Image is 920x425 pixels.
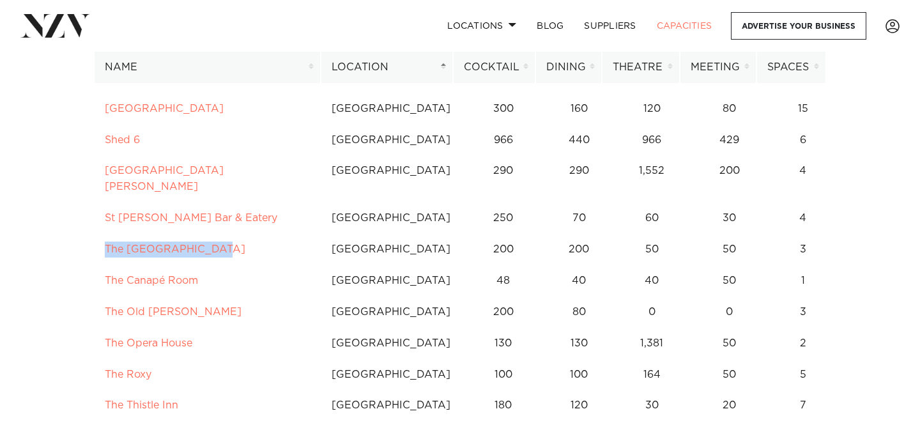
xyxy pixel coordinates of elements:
a: Capacities [647,12,723,40]
td: [GEOGRAPHIC_DATA] [321,234,461,265]
a: BLOG [526,12,574,40]
td: 250 [461,203,545,234]
td: 1,552 [613,155,691,203]
td: 130 [461,328,545,359]
td: 130 [545,328,613,359]
td: 20 [691,390,768,421]
td: 966 [613,125,691,156]
th: Location: activate to sort column descending [321,52,453,83]
td: 200 [461,234,545,265]
td: 160 [545,93,613,125]
th: Meeting: activate to sort column ascending [680,52,756,83]
th: Dining: activate to sort column ascending [535,52,602,83]
td: [GEOGRAPHIC_DATA] [321,390,461,421]
td: 429 [691,125,768,156]
td: 50 [691,328,768,359]
td: 30 [613,390,691,421]
a: Locations [437,12,526,40]
td: 50 [691,359,768,390]
td: 50 [691,265,768,297]
td: 0 [613,297,691,328]
td: 4 [768,203,838,234]
td: 70 [545,203,613,234]
th: Theatre: activate to sort column ascending [602,52,680,83]
a: The [GEOGRAPHIC_DATA] [105,244,245,254]
td: 290 [545,155,613,203]
td: 5 [768,359,838,390]
td: 40 [545,265,613,297]
th: Name: activate to sort column ascending [94,52,321,83]
td: 120 [545,390,613,421]
td: 30 [691,203,768,234]
td: [GEOGRAPHIC_DATA] [321,155,461,203]
td: 300 [461,93,545,125]
a: St [PERSON_NAME] Bar & Eatery [105,213,277,223]
td: [GEOGRAPHIC_DATA] [321,93,461,125]
td: 40 [613,265,691,297]
td: 1,381 [613,328,691,359]
td: 6 [768,125,838,156]
td: 200 [461,297,545,328]
td: 120 [613,93,691,125]
td: [GEOGRAPHIC_DATA] [321,359,461,390]
td: 100 [545,359,613,390]
td: 4 [768,155,838,203]
th: Spaces: activate to sort column ascending [756,52,826,83]
th: Cocktail: activate to sort column ascending [453,52,535,83]
a: The Old [PERSON_NAME] [105,307,241,317]
td: 15 [768,93,838,125]
td: 100 [461,359,545,390]
td: 164 [613,359,691,390]
td: 966 [461,125,545,156]
td: 2 [768,328,838,359]
td: [GEOGRAPHIC_DATA] [321,265,461,297]
a: [GEOGRAPHIC_DATA][PERSON_NAME] [105,166,224,192]
a: Shed 6 [105,135,140,145]
td: 200 [691,155,768,203]
td: 80 [691,93,768,125]
td: [GEOGRAPHIC_DATA] [321,328,461,359]
img: nzv-logo.png [20,14,90,37]
td: 48 [461,265,545,297]
a: The Opera House [105,338,192,348]
td: 290 [461,155,545,203]
td: 80 [545,297,613,328]
td: 50 [613,234,691,265]
td: 0 [691,297,768,328]
td: 1 [768,265,838,297]
a: SUPPLIERS [574,12,646,40]
a: The Thistle Inn [105,400,178,410]
td: 3 [768,234,838,265]
td: 60 [613,203,691,234]
td: 200 [545,234,613,265]
td: 50 [691,234,768,265]
td: [GEOGRAPHIC_DATA] [321,125,461,156]
td: 440 [545,125,613,156]
td: 180 [461,390,545,421]
td: 3 [768,297,838,328]
td: [GEOGRAPHIC_DATA] [321,203,461,234]
a: The Canapé Room [105,275,198,286]
a: Advertise your business [731,12,866,40]
td: [GEOGRAPHIC_DATA] [321,297,461,328]
a: The Roxy [105,369,151,380]
a: [GEOGRAPHIC_DATA] [105,104,224,114]
td: 7 [768,390,838,421]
